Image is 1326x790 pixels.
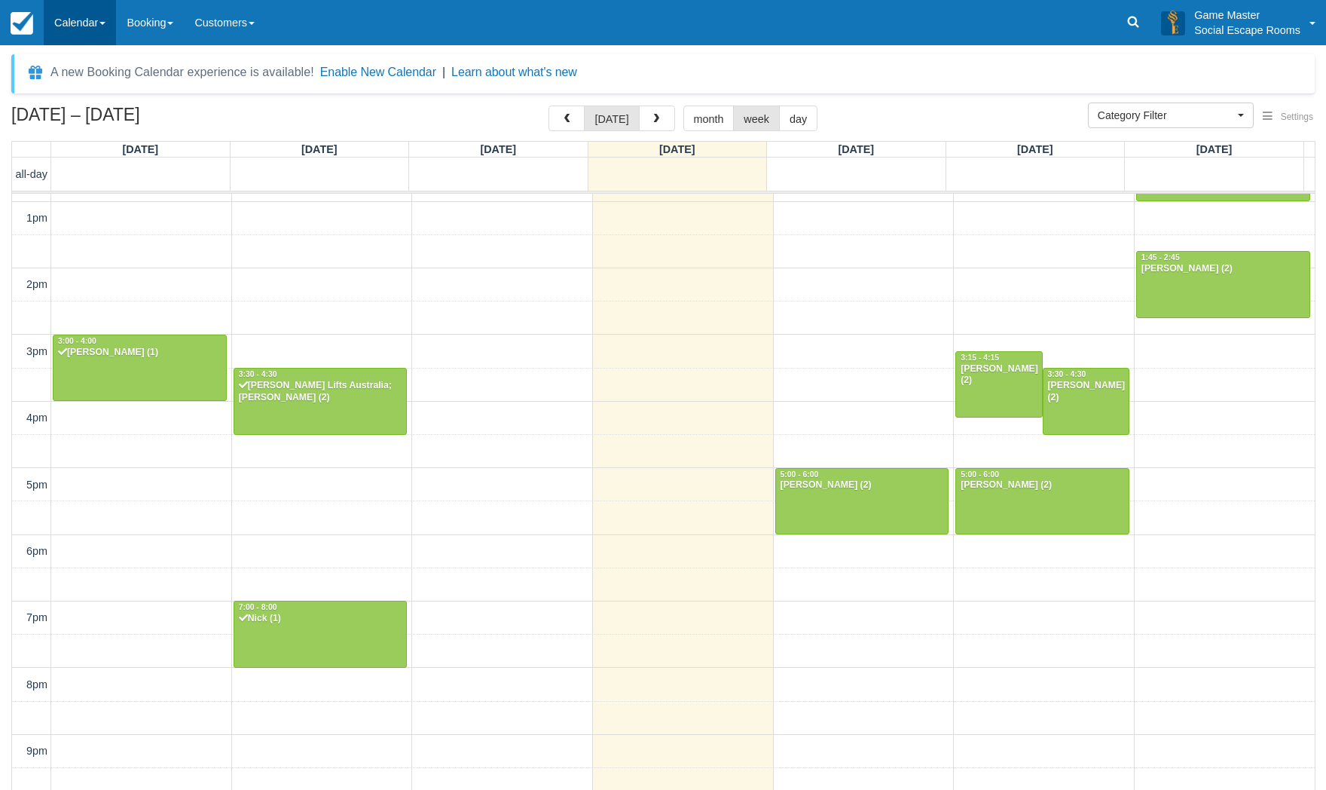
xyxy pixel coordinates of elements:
[780,479,945,491] div: [PERSON_NAME] (2)
[781,470,819,479] span: 5:00 - 6:00
[26,745,47,757] span: 9pm
[659,143,695,155] span: [DATE]
[53,335,227,401] a: 3:00 - 4:00[PERSON_NAME] (1)
[26,479,47,491] span: 5pm
[960,479,1125,491] div: [PERSON_NAME] (2)
[301,143,338,155] span: [DATE]
[16,168,47,180] span: all-day
[1047,380,1125,404] div: [PERSON_NAME] (2)
[1048,370,1086,378] span: 3:30 - 4:30
[320,65,436,80] button: Enable New Calendar
[11,106,202,133] h2: [DATE] – [DATE]
[1161,11,1185,35] img: A3
[1043,368,1129,434] a: 3:30 - 4:30[PERSON_NAME] (2)
[442,66,445,78] span: |
[26,678,47,690] span: 8pm
[480,143,516,155] span: [DATE]
[961,354,999,362] span: 3:15 - 4:15
[1098,108,1234,123] span: Category Filter
[50,63,314,81] div: A new Booking Calendar experience is available!
[238,380,403,404] div: [PERSON_NAME] Lifts Australia; [PERSON_NAME] (2)
[1196,143,1233,155] span: [DATE]
[239,370,277,378] span: 3:30 - 4:30
[58,337,96,345] span: 3:00 - 4:00
[961,470,999,479] span: 5:00 - 6:00
[955,468,1129,534] a: 5:00 - 6:00[PERSON_NAME] (2)
[1136,251,1310,317] a: 1:45 - 2:45[PERSON_NAME] (2)
[239,603,277,611] span: 7:00 - 8:00
[26,278,47,290] span: 2pm
[1141,253,1180,262] span: 1:45 - 2:45
[1017,143,1053,155] span: [DATE]
[1194,23,1300,38] p: Social Escape Rooms
[11,12,33,35] img: checkfront-main-nav-mini-logo.png
[733,106,780,131] button: week
[122,143,158,155] span: [DATE]
[779,106,817,131] button: day
[26,212,47,224] span: 1pm
[57,347,222,359] div: [PERSON_NAME] (1)
[1141,263,1306,275] div: [PERSON_NAME] (2)
[1088,103,1254,128] button: Category Filter
[26,545,47,557] span: 6pm
[584,106,639,131] button: [DATE]
[955,351,1042,418] a: 3:15 - 4:15[PERSON_NAME] (2)
[238,613,403,625] div: Nick (1)
[234,601,408,667] a: 7:00 - 8:00Nick (1)
[1254,106,1322,128] button: Settings
[683,106,735,131] button: month
[451,66,577,78] a: Learn about what's new
[26,611,47,623] span: 7pm
[775,468,949,534] a: 5:00 - 6:00[PERSON_NAME] (2)
[26,345,47,357] span: 3pm
[838,143,874,155] span: [DATE]
[234,368,408,434] a: 3:30 - 4:30[PERSON_NAME] Lifts Australia; [PERSON_NAME] (2)
[1194,8,1300,23] p: Game Master
[26,412,47,424] span: 4pm
[960,363,1037,387] div: [PERSON_NAME] (2)
[1281,112,1313,122] span: Settings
